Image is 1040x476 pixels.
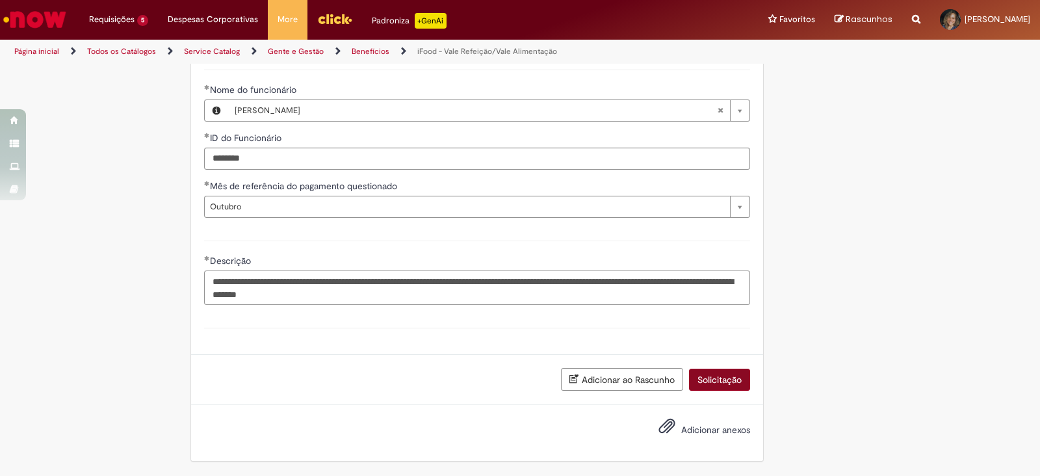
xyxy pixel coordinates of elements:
a: Gente e Gestão [268,46,324,57]
abbr: Limpar campo Nome do funcionário [710,100,730,121]
a: [PERSON_NAME]Limpar campo Nome do funcionário [228,100,749,121]
a: Todos os Catálogos [87,46,156,57]
span: Obrigatório Preenchido [204,133,210,138]
span: [PERSON_NAME] [965,14,1030,25]
span: Obrigatório Preenchido [204,85,210,90]
span: Requisições [89,13,135,26]
ul: Trilhas de página [10,40,684,64]
span: Obrigatório Preenchido [204,256,210,261]
span: Necessários - Nome do funcionário [210,84,299,96]
a: Rascunhos [835,14,892,26]
span: Descrição [210,255,253,267]
button: Nome do funcionário, Visualizar este registro Gabriele Maria Moniz Macedo [205,100,228,121]
span: Obrigatório Preenchido [204,181,210,186]
button: Adicionar anexos [655,414,679,444]
span: More [278,13,298,26]
span: Favoritos [779,13,815,26]
a: Benefícios [352,46,389,57]
button: Adicionar ao Rascunho [561,368,683,391]
img: ServiceNow [1,7,68,33]
span: Adicionar anexos [681,425,750,436]
span: Rascunhos [846,13,892,25]
div: Padroniza [372,13,447,29]
textarea: Descrição [204,271,750,306]
p: +GenAi [415,13,447,29]
span: Mês de referência do pagamento questionado [210,180,400,192]
a: iFood - Vale Refeição/Vale Alimentação [417,46,557,57]
span: Outubro [210,196,723,217]
button: Solicitação [689,369,750,391]
span: [PERSON_NAME] [235,100,717,121]
span: 5 [137,15,148,26]
span: ID do Funcionário [210,132,284,144]
span: Despesas Corporativas [168,13,258,26]
a: Página inicial [14,46,59,57]
img: click_logo_yellow_360x200.png [317,9,352,29]
input: ID do Funcionário [204,148,750,170]
a: Service Catalog [184,46,240,57]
